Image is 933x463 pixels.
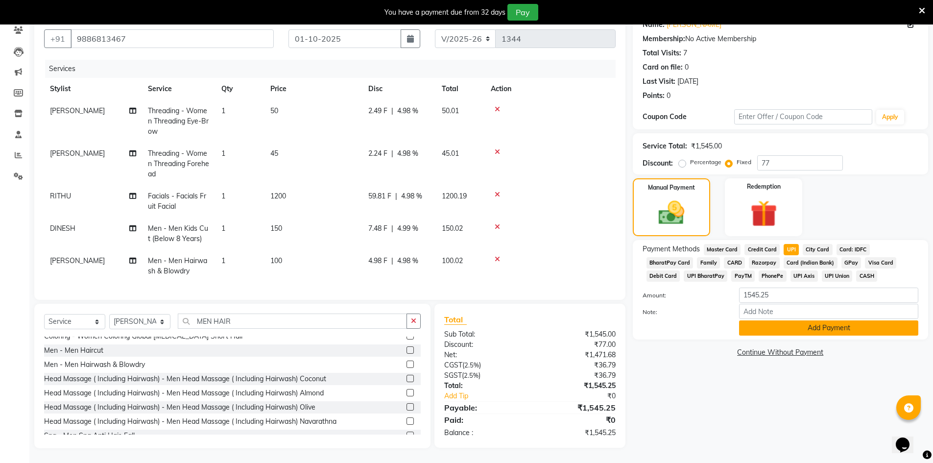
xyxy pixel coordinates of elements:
div: Services [45,60,623,78]
label: Redemption [747,182,781,191]
div: Total Visits: [643,48,681,58]
span: City Card [803,244,833,255]
th: Stylist [44,78,142,100]
th: Disc [362,78,436,100]
div: 7 [683,48,687,58]
div: ₹0 [546,391,623,401]
span: Threading - Women Threading Eye-Brow [148,106,209,136]
input: Add Note [739,304,918,319]
span: GPay [841,257,861,268]
div: ₹36.79 [530,360,623,370]
span: Facials - Facials Fruit Facial [148,192,206,211]
div: ₹1,471.68 [530,350,623,360]
img: _cash.svg [650,198,693,228]
span: CARD [724,257,745,268]
span: | [391,148,393,159]
div: ₹1,545.25 [530,428,623,438]
span: 4.98 % [401,191,422,201]
label: Amount: [635,291,732,300]
span: Card (Indian Bank) [784,257,837,268]
span: 50 [270,106,278,115]
input: Search or Scan [178,314,407,329]
span: 4.98 % [397,148,418,159]
th: Service [142,78,215,100]
span: | [391,223,393,234]
div: You have a payment due from 32 days [384,7,505,18]
span: 1 [221,256,225,265]
span: UPI BharatPay [684,270,727,282]
span: Men - Men Hairwash & Blowdry [148,256,207,275]
span: PayTM [731,270,755,282]
span: | [395,191,397,201]
span: 150.02 [442,224,463,233]
span: 7.48 F [368,223,387,234]
div: Spa - Men Spa Anti Hair-Fall [44,431,135,441]
span: 2.5% [464,371,478,379]
div: Membership: [643,34,685,44]
div: ₹77.00 [530,340,623,350]
span: 50.01 [442,106,459,115]
span: Card: IDFC [837,244,870,255]
div: ₹1,545.00 [691,141,722,151]
div: Coupon Code [643,112,735,122]
a: Add Tip [437,391,545,401]
label: Percentage [690,158,721,167]
div: Men - Men Hairwash & Blowdry [44,360,145,370]
div: Points: [643,91,665,101]
div: 0 [685,62,689,73]
span: Payment Methods [643,244,700,254]
span: 4.98 % [397,106,418,116]
span: 1 [221,106,225,115]
div: ₹1,545.25 [530,381,623,391]
span: 45.01 [442,149,459,158]
span: [PERSON_NAME] [50,149,105,158]
a: Continue Without Payment [635,347,926,358]
div: Service Total: [643,141,687,151]
button: Add Payment [739,320,918,336]
div: Men - Men Haircut [44,345,103,356]
div: Head Massage ( Including Hairwash) - Men Head Massage ( Including Hairwash) Almond [44,388,324,398]
span: 4.98 F [368,256,387,266]
span: DINESH [50,224,75,233]
div: Sub Total: [437,329,530,340]
div: Net: [437,350,530,360]
div: Head Massage ( Including Hairwash) - Men Head Massage ( Including Hairwash) Coconut [44,374,326,384]
th: Price [264,78,362,100]
div: Payable: [437,402,530,414]
span: Visa Card [865,257,896,268]
label: Note: [635,308,732,317]
span: 100 [270,256,282,265]
span: [PERSON_NAME] [50,256,105,265]
th: Total [436,78,485,100]
span: 59.81 F [368,191,391,201]
div: Head Massage ( Including Hairwash) - Men Head Massage ( Including Hairwash) Navarathna [44,416,336,427]
input: Enter Offer / Coupon Code [734,109,872,124]
span: Razorpay [749,257,780,268]
div: ( ) [437,360,530,370]
button: +91 [44,29,72,48]
div: Last Visit: [643,76,675,87]
div: Head Massage ( Including Hairwash) - Men Head Massage ( Including Hairwash) Olive [44,402,315,413]
span: 2.24 F [368,148,387,159]
div: [DATE] [677,76,698,87]
span: 4.98 % [397,256,418,266]
span: 1200 [270,192,286,200]
span: UPI Union [822,270,853,282]
span: Master Card [704,244,741,255]
span: 100.02 [442,256,463,265]
th: Qty [215,78,264,100]
span: 1 [221,149,225,158]
span: 1 [221,224,225,233]
div: 0 [667,91,670,101]
span: | [391,106,393,116]
span: CASH [856,270,877,282]
div: Discount: [643,158,673,169]
button: Pay [507,4,538,21]
span: PhonePe [759,270,787,282]
div: No Active Membership [643,34,918,44]
div: Balance : [437,428,530,438]
span: Family [697,257,720,268]
span: CGST [444,361,462,369]
iframe: chat widget [892,424,923,453]
input: Search by Name/Mobile/Email/Code [71,29,274,48]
